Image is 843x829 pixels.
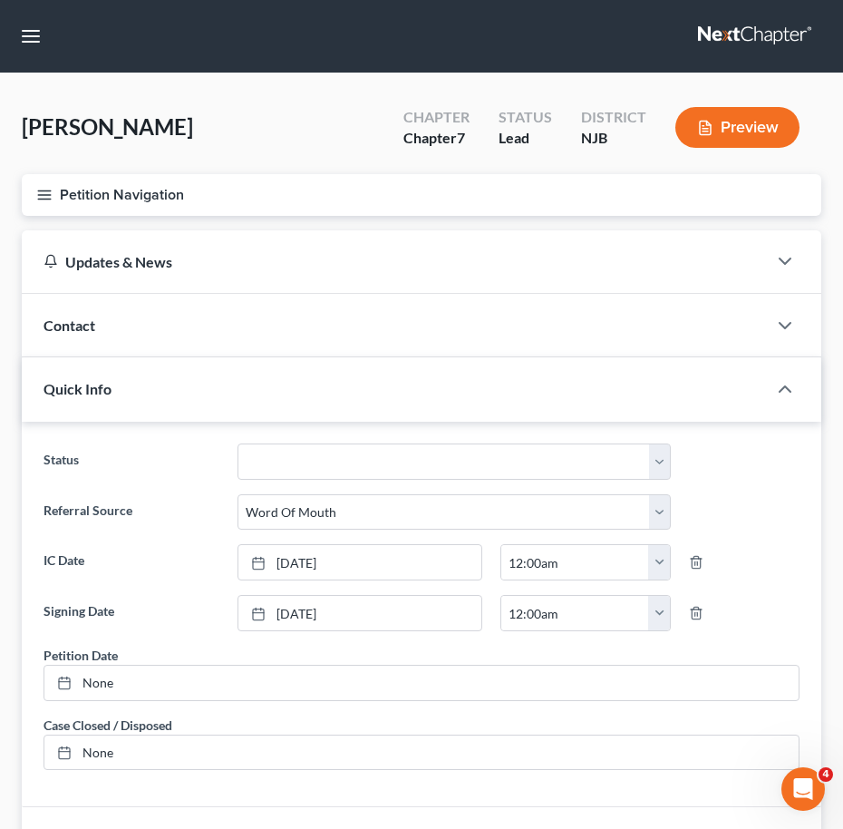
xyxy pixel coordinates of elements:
div: Updates & News [44,252,745,271]
span: 4 [819,767,833,782]
label: IC Date [34,544,228,580]
div: Lead [499,128,552,149]
a: None [44,736,799,770]
div: District [581,107,646,128]
span: [PERSON_NAME] [22,113,193,140]
a: [DATE] [238,545,482,580]
div: Chapter [403,128,470,149]
div: Chapter [403,107,470,128]
label: Signing Date [34,595,228,631]
span: 7 [457,129,465,146]
iframe: Intercom live chat [781,767,825,811]
input: -- : -- [501,545,649,580]
div: Case Closed / Disposed [44,716,172,735]
button: Preview [675,107,799,148]
button: Petition Navigation [22,174,821,216]
div: Petition Date [44,646,118,665]
label: Referral Source [34,494,228,531]
div: Status [499,107,552,128]
a: None [44,666,799,700]
input: -- : -- [501,596,649,630]
a: [DATE] [238,596,482,630]
span: Contact [44,317,95,334]
span: Quick Info [44,380,111,397]
div: NJB [581,128,646,149]
label: Status [34,444,228,480]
